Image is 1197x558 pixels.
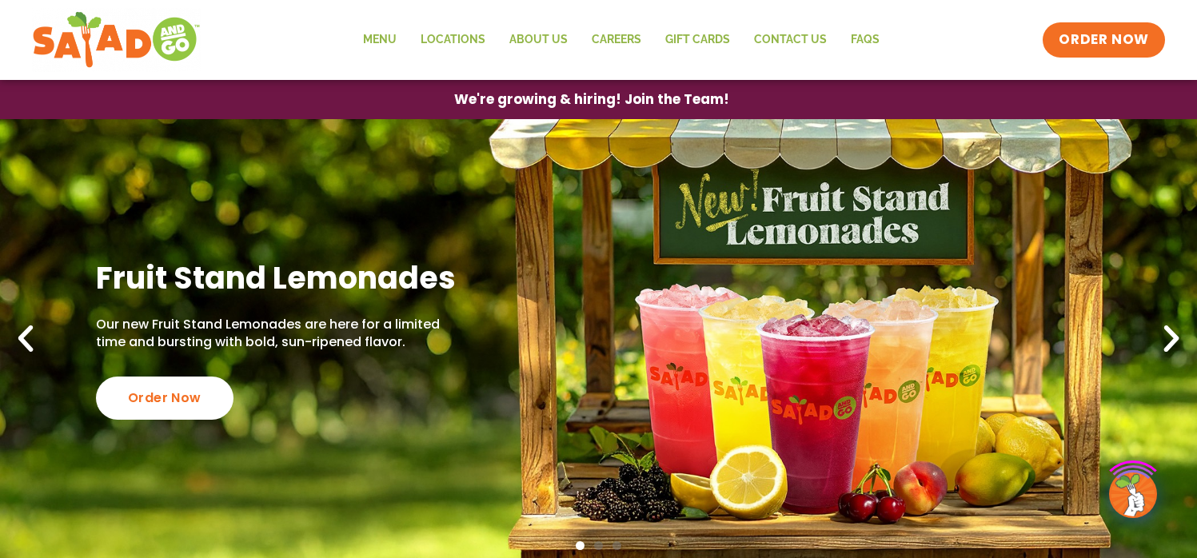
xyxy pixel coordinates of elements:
[612,541,621,550] span: Go to slide 3
[454,93,729,106] span: We're growing & hiring! Join the Team!
[351,22,409,58] a: Menu
[430,81,753,118] a: We're growing & hiring! Join the Team!
[409,22,497,58] a: Locations
[1043,22,1164,58] a: ORDER NOW
[96,258,459,297] h2: Fruit Stand Lemonades
[351,22,892,58] nav: Menu
[497,22,580,58] a: About Us
[742,22,839,58] a: Contact Us
[32,8,201,72] img: new-SAG-logo-768×292
[1059,30,1148,50] span: ORDER NOW
[653,22,742,58] a: GIFT CARDS
[839,22,892,58] a: FAQs
[8,321,43,357] div: Previous slide
[96,316,459,352] p: Our new Fruit Stand Lemonades are here for a limited time and bursting with bold, sun-ripened fla...
[96,377,233,420] div: Order Now
[1154,321,1189,357] div: Next slide
[580,22,653,58] a: Careers
[576,541,585,550] span: Go to slide 1
[594,541,603,550] span: Go to slide 2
